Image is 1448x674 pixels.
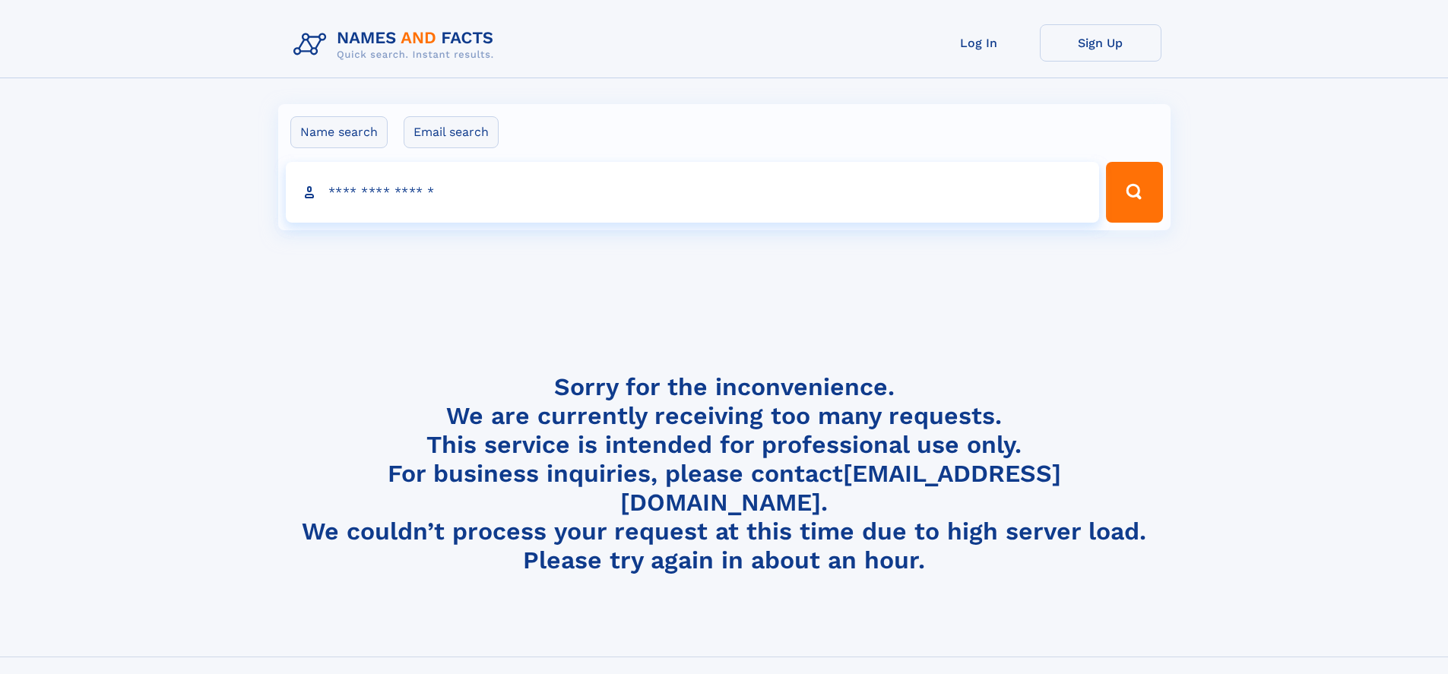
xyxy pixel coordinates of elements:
[287,372,1161,575] h4: Sorry for the inconvenience. We are currently receiving too many requests. This service is intend...
[290,116,388,148] label: Name search
[1106,162,1162,223] button: Search Button
[287,24,506,65] img: Logo Names and Facts
[286,162,1100,223] input: search input
[404,116,499,148] label: Email search
[1040,24,1161,62] a: Sign Up
[620,459,1061,517] a: [EMAIL_ADDRESS][DOMAIN_NAME]
[918,24,1040,62] a: Log In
